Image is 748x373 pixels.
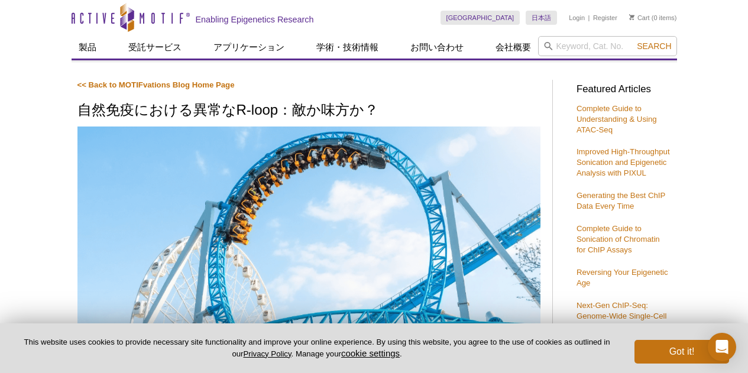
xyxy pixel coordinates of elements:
[577,191,665,210] a: Generating the Best ChIP Data Every Time
[538,36,677,56] input: Keyword, Cat. No.
[577,147,670,177] a: Improved High-Throughput Sonication and Epigenetic Analysis with PIXUL
[403,36,471,59] a: お問い合わせ
[637,41,671,51] span: Search
[77,80,235,89] a: << Back to MOTIFvations Blog Home Page
[569,14,585,22] a: Login
[577,268,668,287] a: Reversing Your Epigenetic Age
[196,14,314,25] h2: Enabling Epigenetics Research
[577,85,671,95] h3: Featured Articles
[588,11,590,25] li: |
[629,14,634,20] img: Your Cart
[577,224,660,254] a: Complete Guide to Sonication of Chromatin for ChIP Assays
[243,349,291,358] a: Privacy Policy
[309,36,386,59] a: 学術・技術情報
[708,333,736,361] div: Open Intercom Messenger
[629,11,677,25] li: (0 items)
[488,36,538,59] a: 会社概要
[206,36,292,59] a: アプリケーション
[121,36,189,59] a: 受託サービス
[526,11,557,25] a: 日本語
[441,11,520,25] a: [GEOGRAPHIC_DATA]
[629,14,650,22] a: Cart
[577,301,666,352] a: Next-Gen ChIP-Seq: Genome-Wide Single-Cell Analysis with Antibody-Guided Chromatin Tagmentation M...
[577,104,657,134] a: Complete Guide to Understanding & Using ATAC-Seq
[341,348,400,358] button: cookie settings
[593,14,617,22] a: Register
[77,102,540,119] h1: 自然免疫における異常なR-loop：敵か味方か？
[19,337,615,359] p: This website uses cookies to provide necessary site functionality and improve your online experie...
[72,36,103,59] a: 製品
[633,41,675,51] button: Search
[634,340,729,364] button: Got it!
